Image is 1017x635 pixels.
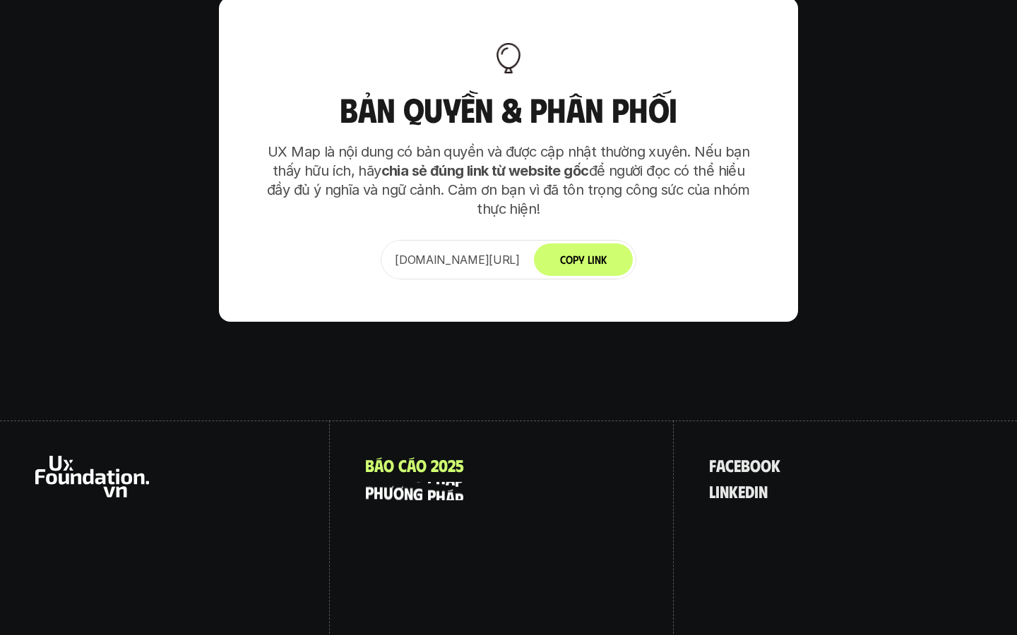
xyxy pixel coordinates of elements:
span: p [365,464,374,482]
strong: chia sẻ đúng link từ website gốc [381,162,589,179]
span: d [745,482,754,500]
span: b [741,456,750,474]
span: p [427,467,436,485]
span: p [455,470,463,488]
span: 5 [456,456,464,474]
span: o [383,456,394,474]
span: c [398,456,407,474]
span: f [709,456,716,474]
span: á [374,456,383,474]
span: e [738,482,745,500]
a: linkedin [709,482,768,500]
span: e [734,456,741,474]
span: 0 [439,456,448,474]
span: h [436,468,446,486]
span: g [413,466,423,484]
span: l [709,482,715,500]
span: i [754,482,759,500]
span: n [720,482,729,500]
button: Copy Link [534,243,633,276]
span: o [416,456,427,474]
span: á [446,469,455,488]
p: [DOMAIN_NAME][URL] [395,251,520,268]
a: facebook [709,456,780,474]
span: B [365,456,374,474]
a: Báocáo2025 [365,456,464,474]
span: o [761,456,771,474]
span: n [759,482,768,500]
span: i [715,482,720,500]
h3: Bản quyền & Phân phối [261,91,756,128]
span: 2 [431,456,439,474]
span: ư [383,464,393,483]
span: k [729,482,738,500]
span: o [750,456,761,474]
p: UX Map là nội dung có bản quyền và được cập nhật thường xuyên. Nếu bạn thấy hữu ích, hãy để người... [261,143,756,219]
span: h [374,464,383,483]
span: c [725,456,734,474]
span: a [716,456,725,474]
span: n [404,465,413,483]
span: 2 [448,456,456,474]
a: phươngpháp [365,482,463,500]
span: ơ [393,464,404,483]
span: á [407,456,416,474]
span: k [771,456,780,474]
